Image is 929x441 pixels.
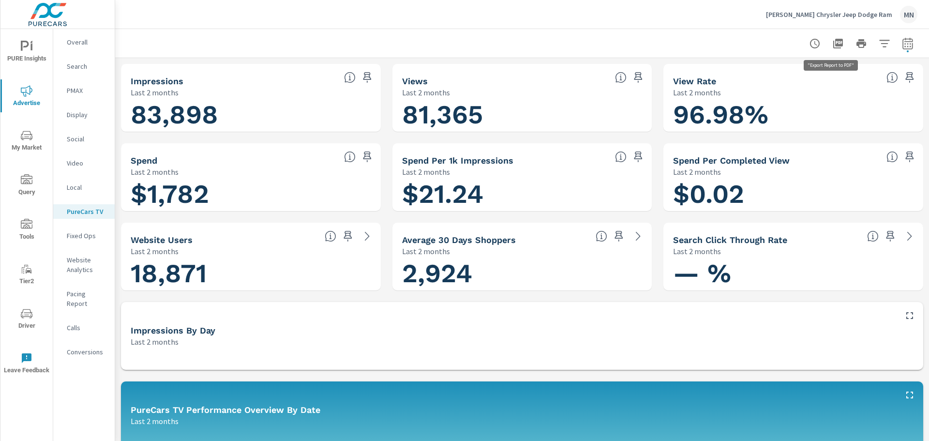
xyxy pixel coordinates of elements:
[53,59,115,74] div: Search
[766,10,892,19] p: [PERSON_NAME] Chrysler Jeep Dodge Ram
[902,228,917,244] a: See more details in report
[402,155,513,166] h5: Spend Per 1k Impressions
[53,180,115,195] div: Local
[611,228,627,244] span: Save this to your personalized report
[53,156,115,170] div: Video
[673,178,914,211] h1: $0.02
[53,320,115,335] div: Calls
[53,132,115,146] div: Social
[3,219,50,243] span: Tools
[3,41,50,64] span: PURE Insights
[615,151,627,163] span: Total spend per 1,000 impressions. [Source: This data is provided by the video advertising platform]
[131,87,179,98] p: Last 2 months
[402,76,428,86] h5: Views
[3,308,50,332] span: Driver
[53,345,115,359] div: Conversions
[67,86,107,95] p: PMAX
[630,70,646,85] span: Save this to your personalized report
[852,34,871,53] button: Print Report
[131,76,183,86] h5: Impressions
[131,336,179,348] p: Last 2 months
[902,149,917,165] span: Save this to your personalized report
[402,235,516,245] h5: Average 30 Days Shoppers
[67,255,107,274] p: Website Analytics
[3,85,50,109] span: Advertise
[402,245,450,257] p: Last 2 months
[131,405,320,415] h5: PureCars TV Performance Overview By Date
[67,134,107,144] p: Social
[340,228,356,244] span: Save this to your personalized report
[402,257,643,290] h1: 2,924
[3,130,50,153] span: My Market
[673,257,914,290] h1: — %
[131,235,193,245] h5: Website Users
[344,72,356,83] span: Number of times your connected TV ad was presented to a user. [Source: This data is provided by t...
[67,347,107,357] p: Conversions
[886,151,898,163] span: Total spend per 1,000 impressions. [Source: This data is provided by the video advertising platform]
[875,34,894,53] button: Apply Filters
[53,287,115,311] div: Pacing Report
[0,29,53,385] div: nav menu
[53,204,115,219] div: PureCars TV
[131,245,179,257] p: Last 2 months
[131,325,215,335] h5: Impressions by Day
[131,415,179,427] p: Last 2 months
[131,98,371,131] h1: 83,898
[67,207,107,216] p: PureCars TV
[360,149,375,165] span: Save this to your personalized report
[902,308,917,323] button: Maximize Widget
[673,87,721,98] p: Last 2 months
[67,323,107,333] p: Calls
[596,230,607,242] span: A rolling 30 day total of daily Shoppers on the dealership website, averaged over the selected da...
[673,235,787,245] h5: Search Click Through Rate
[67,182,107,192] p: Local
[3,263,50,287] span: Tier2
[673,166,721,178] p: Last 2 months
[630,149,646,165] span: Save this to your personalized report
[67,289,107,308] p: Pacing Report
[630,228,646,244] a: See more details in report
[402,178,643,211] h1: $21.24
[902,387,917,403] button: Maximize Widget
[615,72,627,83] span: Number of times your connected TV ad was viewed completely by a user. [Source: This data is provi...
[360,70,375,85] span: Save this to your personalized report
[131,155,157,166] h5: Spend
[3,174,50,198] span: Query
[53,83,115,98] div: PMAX
[67,61,107,71] p: Search
[673,76,716,86] h5: View Rate
[3,352,50,376] span: Leave Feedback
[898,34,917,53] button: Select Date Range
[67,37,107,47] p: Overall
[867,230,879,242] span: Percentage of users who viewed your campaigns who clicked through to your website. For example, i...
[402,98,643,131] h1: 81,365
[883,228,898,244] span: Save this to your personalized report
[131,257,371,290] h1: 18,871
[53,35,115,49] div: Overall
[673,98,914,131] h1: 96.98%
[902,70,917,85] span: Save this to your personalized report
[67,110,107,120] p: Display
[673,155,790,166] h5: Spend Per Completed View
[344,151,356,163] span: Cost of your connected TV ad campaigns. [Source: This data is provided by the video advertising p...
[402,87,450,98] p: Last 2 months
[67,231,107,241] p: Fixed Ops
[131,178,371,211] h1: $1,782
[673,245,721,257] p: Last 2 months
[886,72,898,83] span: Percentage of Impressions where the ad was viewed completely. “Impressions” divided by “Views”. [...
[67,158,107,168] p: Video
[53,228,115,243] div: Fixed Ops
[900,6,917,23] div: MN
[360,228,375,244] a: See more details in report
[402,166,450,178] p: Last 2 months
[325,230,336,242] span: Unique website visitors over the selected time period. [Source: Website Analytics]
[131,166,179,178] p: Last 2 months
[53,253,115,277] div: Website Analytics
[53,107,115,122] div: Display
